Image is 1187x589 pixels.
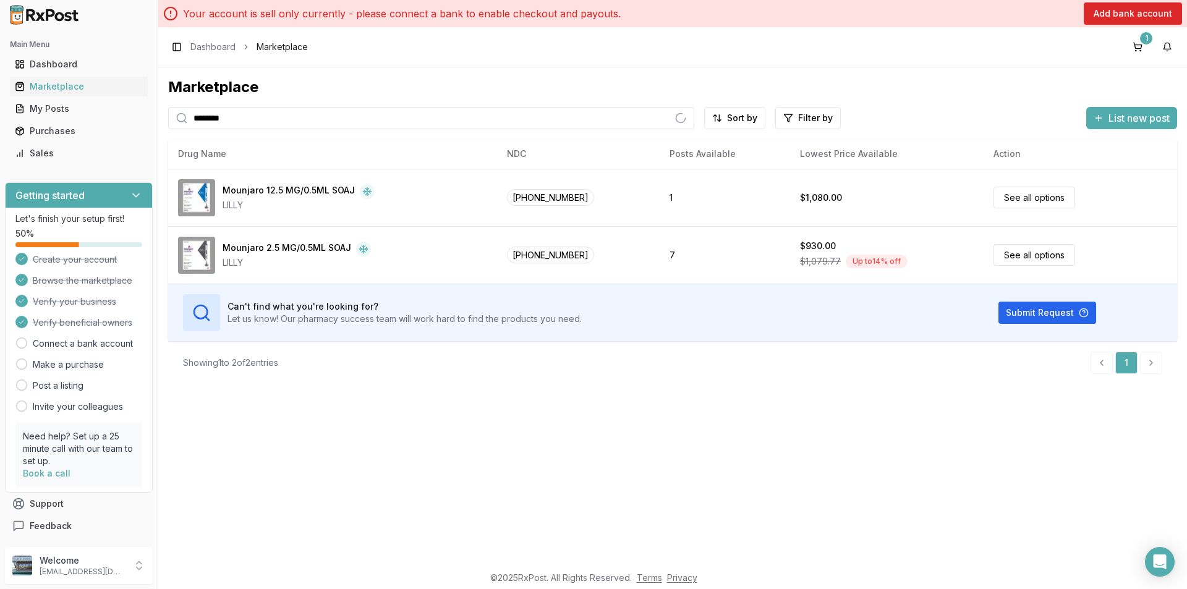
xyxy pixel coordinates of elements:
[168,77,1177,97] div: Marketplace
[993,244,1075,266] a: See all options
[10,120,148,142] a: Purchases
[33,400,123,413] a: Invite your colleagues
[660,226,790,284] td: 7
[15,58,143,70] div: Dashboard
[33,274,132,287] span: Browse the marketplace
[33,295,116,308] span: Verify your business
[497,139,660,169] th: NDC
[846,255,908,268] div: Up to 14 % off
[5,54,153,74] button: Dashboard
[168,139,497,169] th: Drug Name
[15,213,142,225] p: Let's finish your setup first!
[228,313,582,325] p: Let us know! Our pharmacy success team will work hard to find the products you need.
[704,107,765,129] button: Sort by
[223,199,375,211] div: LILLY
[800,192,842,204] div: $1,080.00
[775,107,841,129] button: Filter by
[178,237,215,274] img: Mounjaro 2.5 MG/0.5ML SOAJ
[190,41,308,53] nav: breadcrumb
[800,255,841,268] span: $1,079.77
[12,556,32,575] img: User avatar
[10,142,148,164] a: Sales
[15,227,34,240] span: 50 %
[33,316,132,329] span: Verify beneficial owners
[33,253,117,266] span: Create your account
[40,567,126,577] p: [EMAIL_ADDRESS][DOMAIN_NAME]
[10,53,148,75] a: Dashboard
[15,125,143,137] div: Purchases
[790,139,984,169] th: Lowest Price Available
[33,358,104,371] a: Make a purchase
[190,41,236,53] a: Dashboard
[40,554,126,567] p: Welcome
[5,5,84,25] img: RxPost Logo
[1128,37,1147,57] button: 1
[23,468,70,478] a: Book a call
[1140,32,1152,44] div: 1
[5,121,153,141] button: Purchases
[15,80,143,93] div: Marketplace
[228,300,582,313] h3: Can't find what you're looking for?
[1086,107,1177,129] button: List new post
[507,247,594,263] span: [PHONE_NUMBER]
[223,242,351,256] div: Mounjaro 2.5 MG/0.5ML SOAJ
[984,139,1177,169] th: Action
[15,188,85,203] h3: Getting started
[1091,352,1162,374] nav: pagination
[5,77,153,96] button: Marketplace
[1115,352,1138,374] a: 1
[5,143,153,163] button: Sales
[30,520,72,532] span: Feedback
[5,99,153,119] button: My Posts
[507,189,594,206] span: [PHONE_NUMBER]
[15,103,143,115] div: My Posts
[660,139,790,169] th: Posts Available
[1086,113,1177,125] a: List new post
[1145,547,1175,577] div: Open Intercom Messenger
[1084,2,1182,25] button: Add bank account
[23,430,135,467] p: Need help? Set up a 25 minute call with our team to set up.
[637,572,662,583] a: Terms
[15,147,143,159] div: Sales
[667,572,697,583] a: Privacy
[257,41,308,53] span: Marketplace
[10,75,148,98] a: Marketplace
[183,357,278,369] div: Showing 1 to 2 of 2 entries
[660,169,790,226] td: 1
[1108,111,1170,125] span: List new post
[993,187,1075,208] a: See all options
[223,256,371,269] div: LILLY
[33,379,83,392] a: Post a listing
[10,40,148,49] h2: Main Menu
[178,179,215,216] img: Mounjaro 12.5 MG/0.5ML SOAJ
[33,337,133,350] a: Connect a bank account
[798,112,833,124] span: Filter by
[800,240,836,252] div: $930.00
[183,6,621,21] p: Your account is sell only currently - please connect a bank to enable checkout and payouts.
[223,184,355,199] div: Mounjaro 12.5 MG/0.5ML SOAJ
[998,302,1096,324] button: Submit Request
[10,98,148,120] a: My Posts
[727,112,757,124] span: Sort by
[5,493,153,515] button: Support
[5,515,153,537] button: Feedback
